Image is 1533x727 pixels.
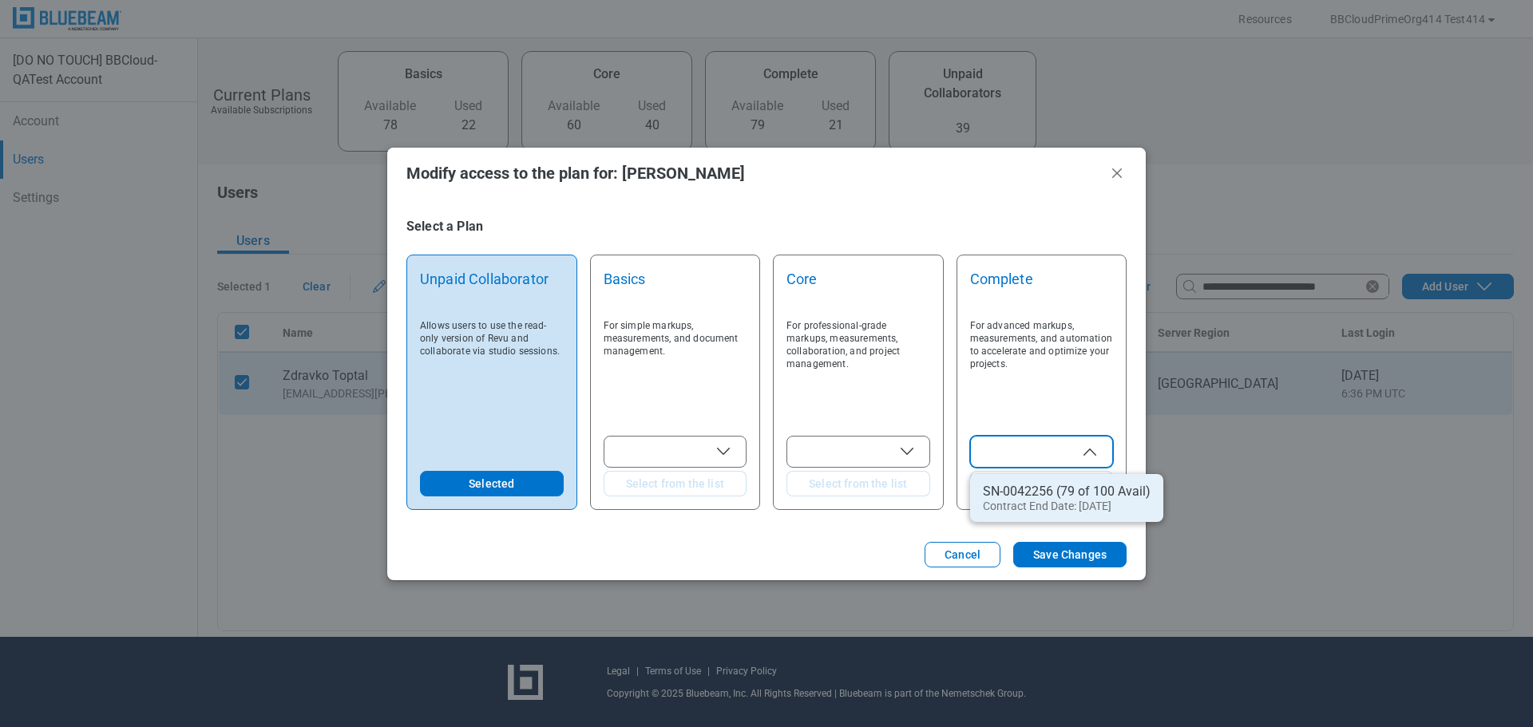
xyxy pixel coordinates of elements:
[983,498,1111,514] span: Contract End Date: [DATE]
[970,268,1114,313] div: Complete
[406,164,1101,182] h2: Modify access to the plan for: [PERSON_NAME]
[786,313,930,423] div: For professional-grade markups, measurements, collaboration, and project management.
[604,471,747,496] button: Select from the list
[970,313,1114,423] div: For advanced markups, measurements, and automation to accelerate and optimize your projects.
[1013,542,1127,567] button: Save Changes
[970,471,1114,496] button: Select from the list
[604,313,747,423] div: For simple markups, measurements, and document management.
[406,218,838,235] h2: Select a Plan
[1107,164,1127,183] button: Close
[925,542,1000,567] button: Cancel
[786,268,930,313] div: Core
[420,268,564,313] div: Unpaid Collaborator
[420,313,564,471] div: Allows users to use the read-only version of Revu and collaborate via studio sessions.
[786,471,930,496] button: Select from the list
[420,471,564,496] button: Selected
[604,268,747,313] div: Basics
[983,482,1151,501] span: SN-0042256 (79 of 100 Avail)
